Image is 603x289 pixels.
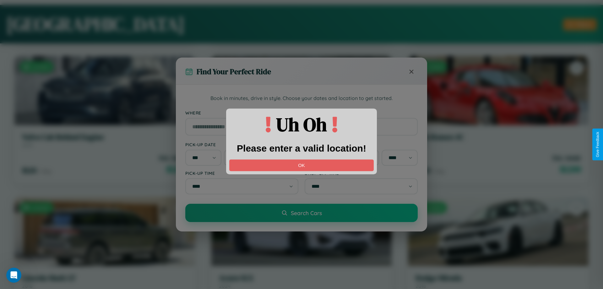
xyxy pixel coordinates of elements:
h3: Find Your Perfect Ride [197,66,271,77]
label: Pick-up Time [185,170,298,176]
label: Pick-up Date [185,142,298,147]
label: Where [185,110,418,115]
p: Book in minutes, drive in style. Choose your dates and location to get started. [185,94,418,103]
label: Drop-off Date [305,142,418,147]
label: Drop-off Time [305,170,418,176]
span: Search Cars [291,209,322,216]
